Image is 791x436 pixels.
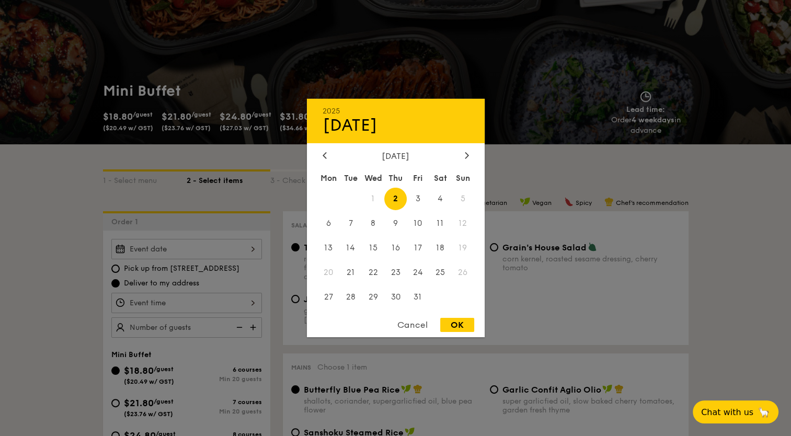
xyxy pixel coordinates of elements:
[429,237,452,259] span: 18
[758,406,770,418] span: 🦙
[452,261,474,283] span: 26
[701,407,753,417] span: Chat with us
[429,169,452,188] div: Sat
[452,169,474,188] div: Sun
[407,169,429,188] div: Fri
[362,261,384,283] span: 22
[317,285,340,308] span: 27
[317,237,340,259] span: 13
[452,212,474,235] span: 12
[384,285,407,308] span: 30
[362,169,384,188] div: Wed
[323,107,469,116] div: 2025
[323,116,469,135] div: [DATE]
[317,169,340,188] div: Mon
[429,188,452,210] span: 4
[339,169,362,188] div: Tue
[429,261,452,283] span: 25
[387,318,438,332] div: Cancel
[693,400,778,423] button: Chat with us🦙
[317,212,340,235] span: 6
[407,261,429,283] span: 24
[384,237,407,259] span: 16
[362,188,384,210] span: 1
[407,188,429,210] span: 3
[407,237,429,259] span: 17
[362,212,384,235] span: 8
[339,212,362,235] span: 7
[384,169,407,188] div: Thu
[452,237,474,259] span: 19
[429,212,452,235] span: 11
[339,285,362,308] span: 28
[384,188,407,210] span: 2
[362,285,384,308] span: 29
[452,188,474,210] span: 5
[339,261,362,283] span: 21
[407,212,429,235] span: 10
[440,318,474,332] div: OK
[384,212,407,235] span: 9
[339,237,362,259] span: 14
[407,285,429,308] span: 31
[323,151,469,161] div: [DATE]
[384,261,407,283] span: 23
[362,237,384,259] span: 15
[317,261,340,283] span: 20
